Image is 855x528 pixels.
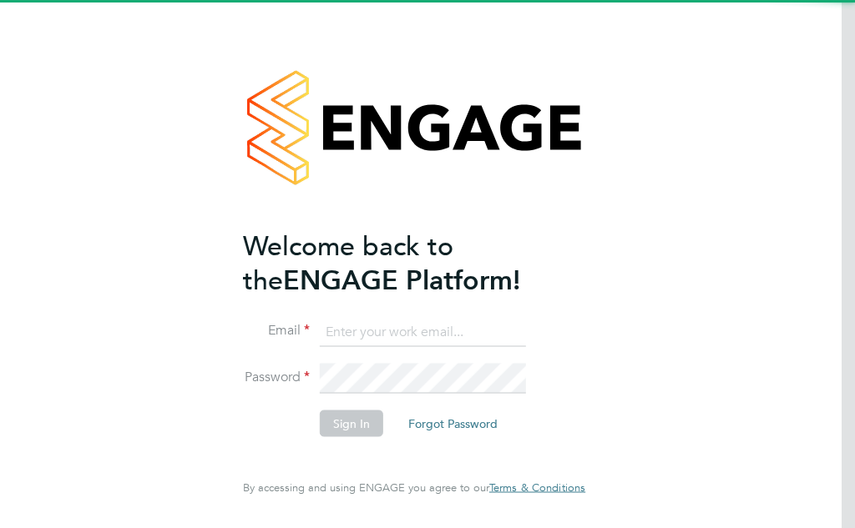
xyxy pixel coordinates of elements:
span: By accessing and using ENGAGE you agree to our [243,480,585,495]
label: Email [243,322,310,339]
span: Terms & Conditions [489,480,585,495]
input: Enter your work email... [320,317,526,347]
h2: ENGAGE Platform! [243,229,569,297]
span: Welcome back to the [243,229,453,296]
button: Forgot Password [395,410,511,437]
a: Terms & Conditions [489,481,585,495]
label: Password [243,369,310,386]
button: Sign In [320,410,383,437]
